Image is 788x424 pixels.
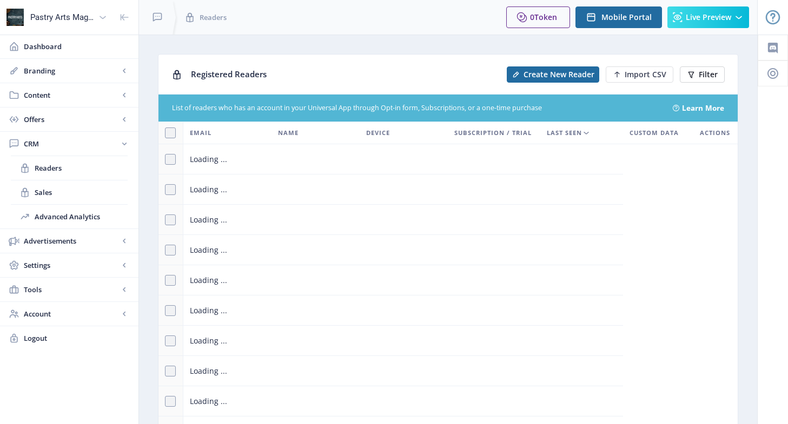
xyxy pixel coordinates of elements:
[682,103,724,113] a: Learn More
[191,69,267,79] span: Registered Readers
[625,70,666,79] span: Import CSV
[24,65,119,76] span: Branding
[507,66,599,83] button: Create New Reader
[11,156,128,180] a: Readers
[24,333,130,344] span: Logout
[599,66,673,83] a: New page
[24,308,119,319] span: Account
[500,66,599,83] a: New page
[200,12,227,23] span: Readers
[630,126,679,139] span: Custom Data
[506,6,570,28] button: 0Token
[11,205,128,228] a: Advanced Analytics
[699,70,718,79] span: Filter
[11,180,128,204] a: Sales
[575,6,662,28] button: Mobile Portal
[24,235,119,246] span: Advertisements
[30,5,94,29] div: Pastry Arts Magazine
[35,187,128,198] span: Sales
[454,126,532,139] span: Subscription / Trial
[606,66,673,83] button: Import CSV
[183,326,623,356] td: Loading ...
[524,70,594,79] span: Create New Reader
[190,126,211,139] span: Email
[667,6,749,28] button: Live Preview
[35,211,128,222] span: Advanced Analytics
[24,260,119,271] span: Settings
[366,126,390,139] span: Device
[686,13,731,22] span: Live Preview
[547,126,582,139] span: Last Seen
[24,90,119,100] span: Content
[601,13,652,22] span: Mobile Portal
[183,144,623,174] td: Loading ...
[183,205,623,235] td: Loading ...
[24,284,119,295] span: Tools
[183,174,623,205] td: Loading ...
[24,41,130,52] span: Dashboard
[183,386,623,416] td: Loading ...
[35,163,128,173] span: Readers
[680,66,725,83] button: Filter
[183,356,623,386] td: Loading ...
[183,295,623,326] td: Loading ...
[6,9,24,26] img: properties.app_icon.png
[24,138,119,149] span: CRM
[24,114,119,125] span: Offers
[183,265,623,295] td: Loading ...
[534,12,557,22] span: Token
[183,235,623,265] td: Loading ...
[278,126,299,139] span: Name
[700,126,730,139] span: Actions
[172,103,660,113] div: List of readers who has an account in your Universal App through Opt-in form, Subscriptions, or a...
